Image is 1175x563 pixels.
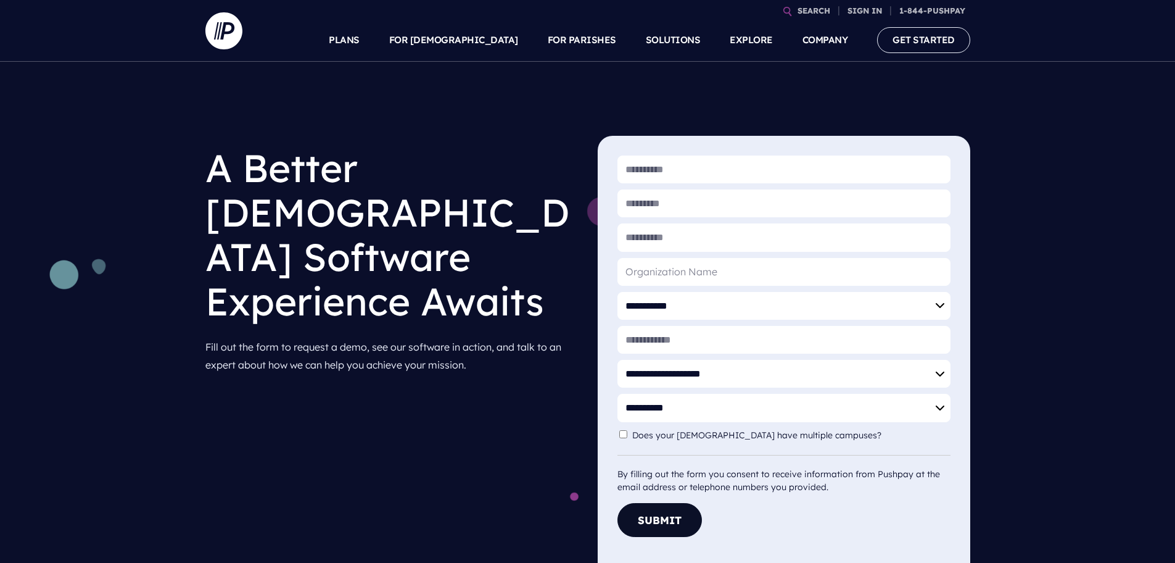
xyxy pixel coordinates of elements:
[730,19,773,62] a: EXPLORE
[548,19,616,62] a: FOR PARISHES
[632,430,888,441] label: Does your [DEMOGRAPHIC_DATA] have multiple campuses?
[389,19,518,62] a: FOR [DEMOGRAPHIC_DATA]
[877,27,970,52] a: GET STARTED
[205,136,578,333] h1: A Better [DEMOGRAPHIC_DATA] Software Experience Awaits
[617,258,950,286] input: Organization Name
[205,333,578,379] p: Fill out the form to request a demo, see our software in action, and talk to an expert about how ...
[617,503,702,537] button: Submit
[802,19,848,62] a: COMPANY
[646,19,701,62] a: SOLUTIONS
[617,455,950,494] div: By filling out the form you consent to receive information from Pushpay at the email address or t...
[329,19,360,62] a: PLANS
